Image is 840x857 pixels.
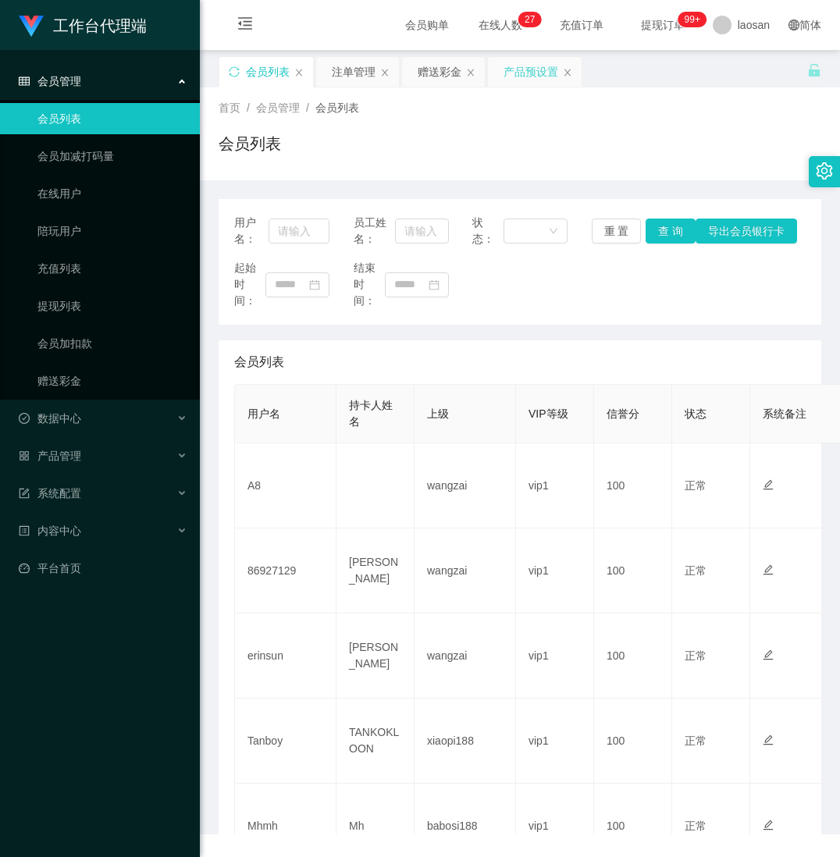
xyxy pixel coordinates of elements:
td: Tanboy [235,699,336,784]
td: 100 [594,613,672,699]
i: 图标: calendar [429,279,440,290]
span: 正常 [685,479,707,492]
span: 系统备注 [763,407,806,420]
span: 用户名： [234,215,269,247]
a: 会员列表 [37,103,187,134]
span: 结束时间： [354,260,385,309]
span: 正常 [685,820,707,832]
div: 注单管理 [332,57,376,87]
a: 陪玩用户 [37,215,187,247]
span: 系统配置 [19,487,81,500]
div: 产品预设置 [504,57,558,87]
span: 员工姓名： [354,215,396,247]
p: 7 [530,12,536,27]
button: 导出会员银行卡 [696,219,797,244]
a: 提现列表 [37,290,187,322]
span: 会员列表 [315,101,359,114]
a: 在线用户 [37,178,187,209]
i: 图标: edit [763,734,774,745]
span: 在线人数 [471,20,530,30]
span: 用户名 [247,407,280,420]
div: 2021 [212,799,828,816]
i: 图标: setting [816,162,833,180]
span: 状态 [685,407,707,420]
span: 信誉分 [607,407,639,420]
i: 图标: calendar [309,279,320,290]
span: 会员列表 [234,353,284,372]
td: vip1 [516,443,594,528]
td: 100 [594,443,672,528]
h1: 工作台代理端 [53,1,147,51]
td: wangzai [415,613,516,699]
i: 图标: edit [763,564,774,575]
span: 正常 [685,564,707,577]
span: / [247,101,250,114]
i: 图标: profile [19,525,30,536]
td: [PERSON_NAME] [336,613,415,699]
i: 图标: menu-fold [219,1,272,51]
td: [PERSON_NAME] [336,528,415,613]
a: 赠送彩金 [37,365,187,396]
p: 2 [525,12,530,27]
span: / [306,101,309,114]
i: 图标: form [19,488,30,499]
sup: 1023 [678,12,707,27]
span: 状态： [472,215,504,247]
td: 86927129 [235,528,336,613]
div: 赠送彩金 [418,57,461,87]
td: wangzai [415,443,516,528]
td: TANKOKLOON [336,699,415,784]
i: 图标: check-circle-o [19,413,30,424]
a: 图标: dashboard平台首页 [19,553,187,584]
td: vip1 [516,699,594,784]
a: 会员加扣款 [37,328,187,359]
a: 工作台代理端 [19,19,147,31]
input: 请输入 [269,219,329,244]
a: 充值列表 [37,253,187,284]
i: 图标: table [19,76,30,87]
td: A8 [235,443,336,528]
i: 图标: unlock [807,63,821,77]
td: 100 [594,699,672,784]
td: erinsun [235,613,336,699]
a: 会员加减打码量 [37,140,187,172]
img: logo.9652507e.png [19,16,44,37]
i: 图标: global [788,20,799,30]
td: vip1 [516,613,594,699]
input: 请输入 [395,219,448,244]
span: 内容中心 [19,525,81,537]
td: vip1 [516,528,594,613]
sup: 27 [518,12,541,27]
i: 图标: close [294,68,304,77]
span: 会员管理 [256,101,300,114]
span: VIP等级 [529,407,568,420]
span: 首页 [219,101,240,114]
span: 起始时间： [234,260,265,309]
h1: 会员列表 [219,132,281,155]
i: 图标: close [563,68,572,77]
i: 图标: close [466,68,475,77]
td: 100 [594,528,672,613]
i: 图标: edit [763,479,774,490]
span: 正常 [685,649,707,662]
span: 会员管理 [19,75,81,87]
i: 图标: appstore-o [19,450,30,461]
span: 正常 [685,734,707,747]
span: 数据中心 [19,412,81,425]
i: 图标: edit [763,820,774,830]
div: 会员列表 [246,57,290,87]
span: 上级 [427,407,449,420]
i: 图标: close [380,68,390,77]
button: 查 询 [646,219,696,244]
td: xiaopi188 [415,699,516,784]
span: 持卡人姓名 [349,399,393,428]
span: 提现订单 [633,20,692,30]
button: 重 置 [592,219,642,244]
td: wangzai [415,528,516,613]
i: 图标: down [549,226,558,237]
i: 图标: sync [229,66,240,77]
span: 充值订单 [552,20,611,30]
span: 产品管理 [19,450,81,462]
i: 图标: edit [763,649,774,660]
